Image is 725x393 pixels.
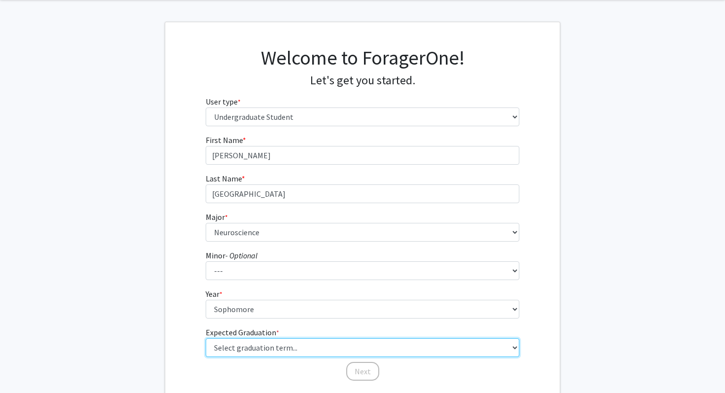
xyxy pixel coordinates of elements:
h1: Welcome to ForagerOne! [206,46,520,70]
label: Expected Graduation [206,326,279,338]
label: Minor [206,250,257,261]
span: First Name [206,135,243,145]
iframe: Chat [7,349,42,386]
i: - Optional [225,250,257,260]
span: Last Name [206,174,242,183]
label: Major [206,211,228,223]
h4: Let's get you started. [206,73,520,88]
label: User type [206,96,241,107]
label: Year [206,288,222,300]
button: Next [346,362,379,381]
